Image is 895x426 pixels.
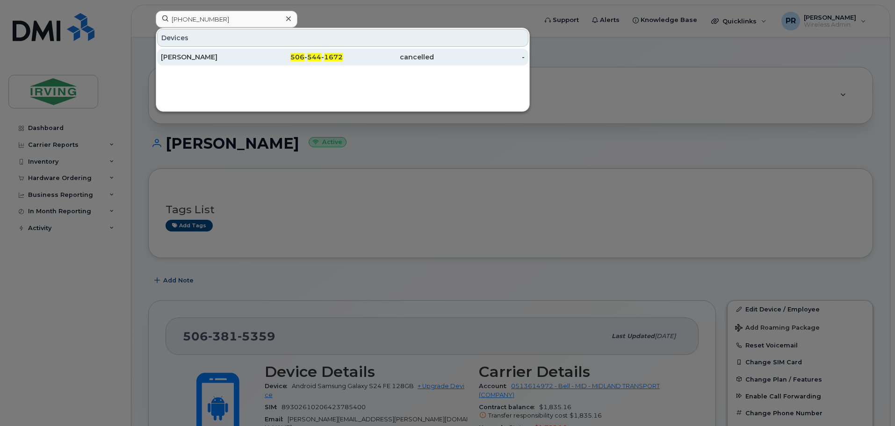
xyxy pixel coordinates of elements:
input: Find something... [156,11,297,28]
span: 1672 [324,53,343,61]
div: - - [252,52,343,62]
div: [PERSON_NAME] [161,52,252,62]
div: - [434,52,525,62]
span: 506 [290,53,304,61]
div: cancelled [343,52,434,62]
span: 544 [307,53,321,61]
a: [PERSON_NAME]506-544-1672cancelled- [157,49,528,65]
div: Devices [157,29,528,47]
